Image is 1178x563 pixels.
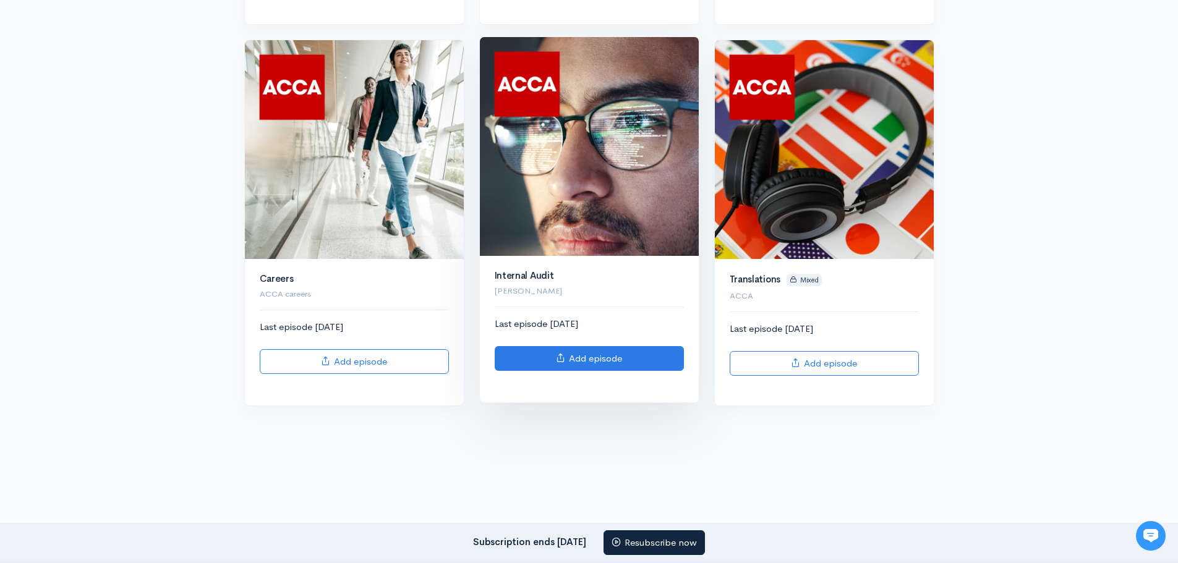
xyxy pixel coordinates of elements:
div: Last episode [DATE] [260,320,449,374]
h2: Just let us know if you need anything and we'll be happy to help! 🙂 [19,82,229,142]
div: Last episode [DATE] [730,322,919,376]
p: ACCA [730,290,919,302]
a: Internal Audit [495,269,554,281]
strong: Subscription ends [DATE] [473,535,586,547]
a: Resubscribe now [604,530,705,556]
span: Mixed [787,274,822,286]
div: Last episode [DATE] [495,317,684,371]
a: Add episode [260,349,449,375]
input: Search articles [36,232,221,257]
p: [PERSON_NAME] [495,285,684,297]
img: Careers [245,40,464,259]
button: New conversation [19,164,228,188]
img: Internal Audit [480,37,699,256]
iframe: gist-messenger-bubble-iframe [1136,521,1166,551]
a: Add episode [730,351,919,376]
p: ACCA careers [260,288,449,300]
h1: Hi 👋 [19,60,229,80]
a: Add episode [495,346,684,371]
p: Find an answer quickly [17,212,231,227]
a: Translations [730,273,780,285]
img: Translations [715,40,934,259]
span: New conversation [80,171,148,181]
a: Careers [260,273,294,284]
